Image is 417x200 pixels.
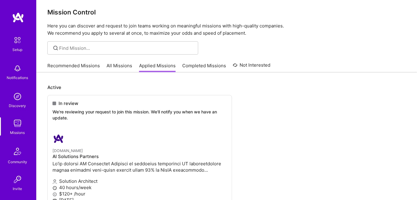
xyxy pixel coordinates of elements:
[53,186,57,190] i: icon Clock
[53,191,227,197] p: $120+ /hour
[53,179,57,184] i: icon Applicant
[47,22,406,37] p: Here you can discover and request to join teams working on meaningful missions with high-quality ...
[8,159,27,165] div: Community
[9,103,26,109] div: Discovery
[53,184,227,191] p: 40 hours/week
[13,46,23,53] div: Setup
[139,62,176,72] a: Applied Missions
[7,75,28,81] div: Notifications
[59,100,78,106] span: In review
[11,34,24,46] img: setup
[53,160,227,173] p: Lo'ip dolorsi AM Consectet Adipisci el seddoeius temporinci UT laboreetdolore magnaa enimadmi ven...
[183,62,226,72] a: Completed Missions
[53,192,57,197] i: icon MoneyGray
[47,84,406,90] p: Active
[52,45,59,52] i: icon SearchGrey
[59,45,194,51] input: Find Mission...
[53,148,83,153] small: [DOMAIN_NAME]
[11,90,24,103] img: discovery
[233,62,271,72] a: Not Interested
[13,186,22,192] div: Invite
[11,173,24,186] img: Invite
[53,154,227,159] h4: AI Solutions Partners
[107,62,132,72] a: All Missions
[10,129,25,136] div: Missions
[11,117,24,129] img: teamwork
[12,12,24,23] img: logo
[10,144,25,159] img: Community
[53,133,65,145] img: A.Team company logo
[53,178,227,184] p: Solution Architect
[47,8,406,16] h3: Mission Control
[47,62,100,72] a: Recommended Missions
[11,62,24,75] img: bell
[53,109,227,121] p: We're reviewing your request to join this mission. We'll notify you when we have an update.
